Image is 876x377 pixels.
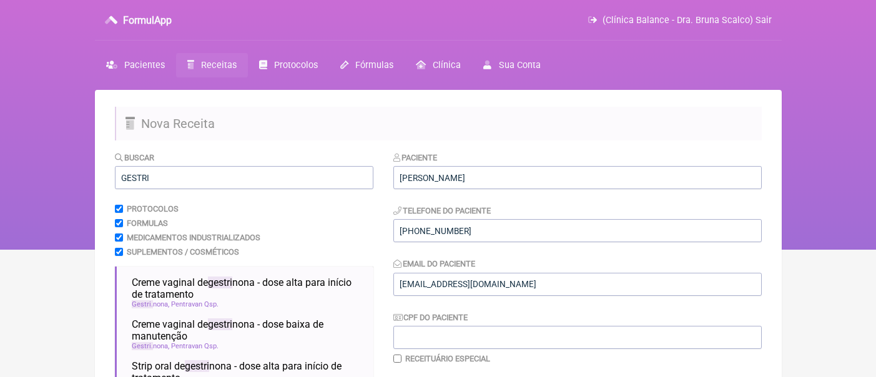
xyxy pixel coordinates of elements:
span: nona [132,342,169,350]
span: gestri [208,318,232,330]
span: nona [132,300,169,308]
span: Sua Conta [499,60,541,71]
span: gestri [208,277,232,288]
span: Receitas [201,60,237,71]
label: Buscar [115,153,155,162]
label: CPF do Paciente [393,313,468,322]
label: Email do Paciente [393,259,476,268]
label: Formulas [127,218,168,228]
a: Fórmulas [329,53,405,77]
span: Pentravan Qsp [171,300,219,308]
span: Gestri [132,342,153,350]
span: gestri [185,360,209,372]
label: Medicamentos Industrializados [127,233,260,242]
h3: FormulApp [123,14,172,26]
label: Protocolos [127,204,179,213]
label: Suplementos / Cosméticos [127,247,239,257]
span: Gestri [132,300,153,308]
span: Pentravan Qsp [171,342,219,350]
span: Creme vaginal de nona - dose alta para início de tratamento [132,277,363,300]
a: Pacientes [95,53,176,77]
a: Receitas [176,53,248,77]
label: Paciente [393,153,438,162]
a: Sua Conta [472,53,551,77]
a: Protocolos [248,53,329,77]
span: Clínica [433,60,461,71]
label: Receituário Especial [405,354,490,363]
h2: Nova Receita [115,107,762,140]
a: (Clínica Balance - Dra. Bruna Scalco) Sair [588,15,771,26]
span: Fórmulas [355,60,393,71]
span: Protocolos [274,60,318,71]
span: (Clínica Balance - Dra. Bruna Scalco) Sair [603,15,772,26]
label: Telefone do Paciente [393,206,491,215]
span: Creme vaginal de nona - dose baixa de manutenção [132,318,363,342]
span: Pacientes [124,60,165,71]
input: exemplo: emagrecimento, ansiedade [115,166,373,189]
a: Clínica [405,53,472,77]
